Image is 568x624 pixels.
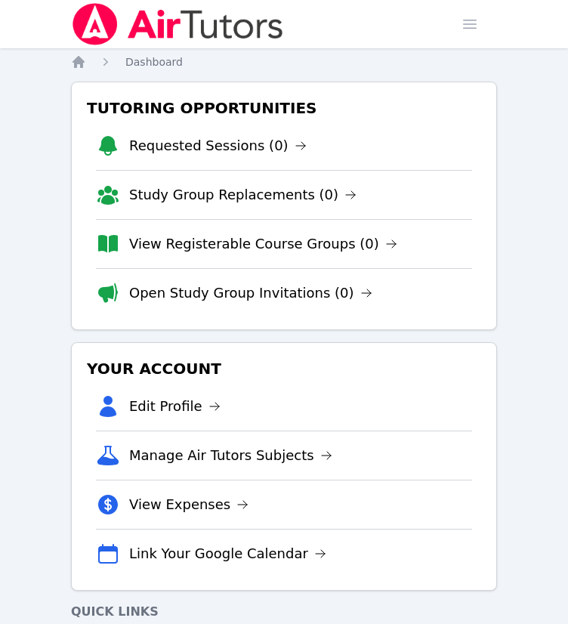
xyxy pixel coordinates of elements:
a: Study Group Replacements (0) [129,184,357,205]
a: Open Study Group Invitations (0) [129,283,372,304]
a: Manage Air Tutors Subjects [129,445,332,466]
a: Edit Profile [129,396,221,417]
span: Dashboard [125,56,183,68]
nav: Breadcrumb [71,54,497,70]
h3: Your Account [84,355,484,382]
h4: Quick Links [71,603,497,621]
a: View Expenses [129,494,248,515]
a: Requested Sessions (0) [129,135,307,156]
a: Link Your Google Calendar [129,543,326,564]
h3: Tutoring Opportunities [84,94,484,122]
img: Air Tutors [71,3,285,45]
a: Dashboard [125,54,183,70]
a: View Registerable Course Groups (0) [129,233,397,255]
